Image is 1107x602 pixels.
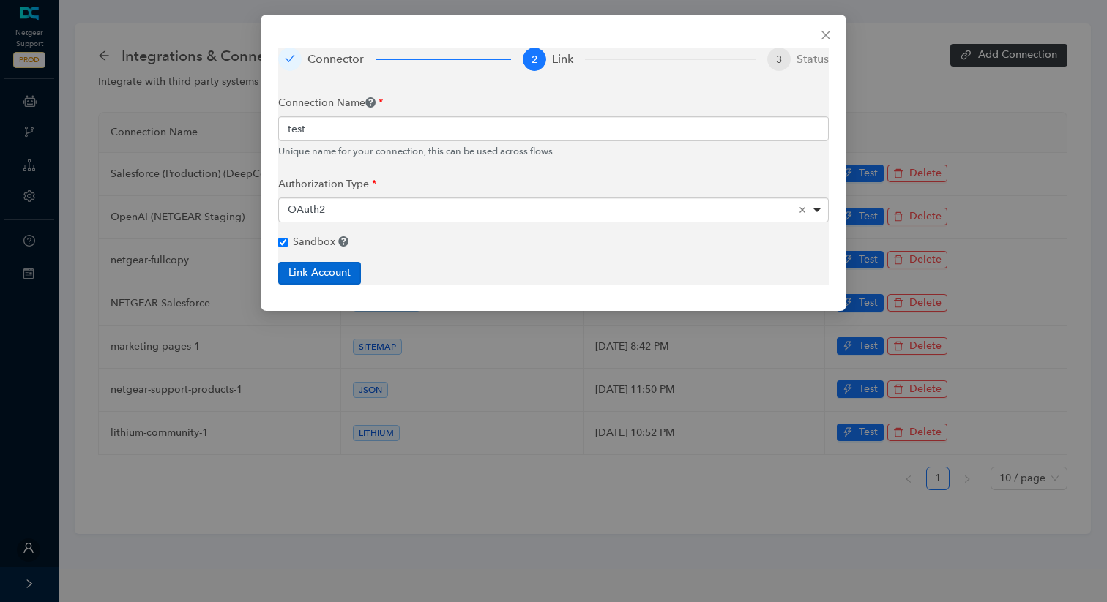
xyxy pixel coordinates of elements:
[552,48,585,71] div: Link
[278,144,829,159] div: Unique name for your connection, this can be used across flows
[307,48,376,71] div: Connector
[278,262,361,284] button: Link Account
[278,170,376,197] label: Authorization Type
[278,238,288,247] input: Sandbox
[532,53,537,66] span: 2
[288,203,325,216] span: OAuth2
[293,236,335,248] span: Sandbox
[820,29,832,41] span: close
[795,203,810,217] button: Remove item: 'oauth2'
[776,53,782,66] span: 3
[797,48,829,71] div: Status
[285,53,295,64] span: check
[814,23,838,47] button: Close
[278,89,383,116] label: Connection Name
